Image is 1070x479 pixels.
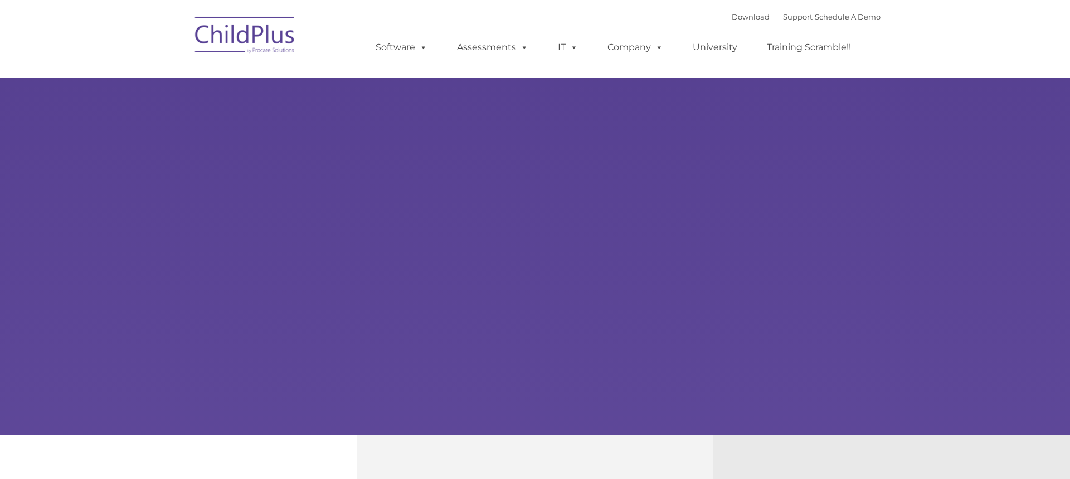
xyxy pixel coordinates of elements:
a: IT [547,36,589,59]
a: Assessments [446,36,539,59]
a: Training Scramble!! [756,36,862,59]
a: Download [732,12,770,21]
a: University [682,36,748,59]
font: | [732,12,881,21]
img: ChildPlus by Procare Solutions [189,9,301,65]
a: Support [783,12,813,21]
a: Software [364,36,439,59]
a: Company [596,36,674,59]
a: Schedule A Demo [815,12,881,21]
